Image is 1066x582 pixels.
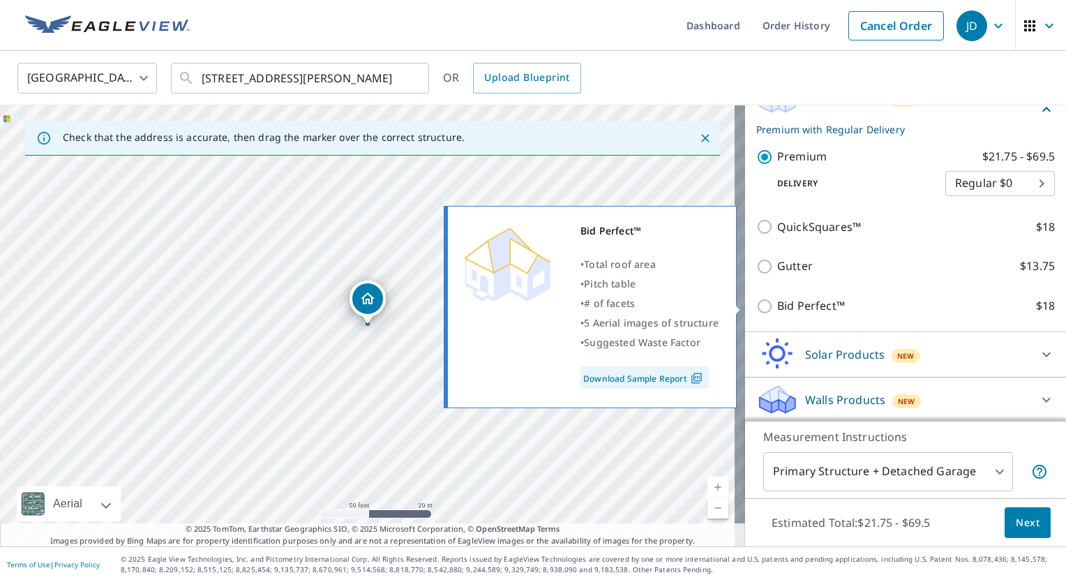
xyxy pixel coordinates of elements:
[777,297,845,315] p: Bid Perfect™
[756,383,1055,417] div: Walls ProductsNew
[580,313,719,333] div: •
[584,316,719,329] span: 5 Aerial images of structure
[476,523,534,534] a: OpenStreetMap
[580,294,719,313] div: •
[763,428,1048,445] p: Measurement Instructions
[696,129,714,147] button: Close
[7,560,50,569] a: Terms of Use
[805,391,885,408] p: Walls Products
[756,177,945,190] p: Delivery
[1005,507,1051,539] button: Next
[484,69,569,87] span: Upload Blueprint
[848,11,944,40] a: Cancel Order
[898,396,915,407] span: New
[777,218,861,236] p: QuickSquares™
[580,274,719,294] div: •
[763,452,1013,491] div: Primary Structure + Detached Garage
[897,350,915,361] span: New
[1036,297,1055,315] p: $18
[707,498,728,518] a: Current Level 19, Zoom Out
[443,63,581,94] div: OR
[580,333,719,352] div: •
[584,258,656,271] span: Total roof area
[1020,258,1055,275] p: $13.75
[1031,463,1048,480] span: Your report will include the primary structure and a detached garage if one exists.
[186,523,560,535] span: © 2025 TomTom, Earthstar Geographics SIO, © 2025 Microsoft Corporation, ©
[202,59,400,98] input: Search by address or latitude-longitude
[49,486,87,521] div: Aerial
[17,59,157,98] div: [GEOGRAPHIC_DATA]
[756,82,1055,137] div: Roof ProductsNewPremium with Regular Delivery
[584,277,636,290] span: Pitch table
[584,336,700,349] span: Suggested Waste Factor
[687,372,706,385] img: Pdf Icon
[777,148,827,165] p: Premium
[25,15,190,36] img: EV Logo
[756,122,1038,137] p: Premium with Regular Delivery
[7,560,100,569] p: |
[982,148,1055,165] p: $21.75 - $69.5
[945,164,1055,203] div: Regular $0
[805,346,885,363] p: Solar Products
[473,63,580,94] a: Upload Blueprint
[1036,218,1055,236] p: $18
[121,554,1059,575] p: © 2025 Eagle View Technologies, Inc. and Pictometry International Corp. All Rights Reserved. Repo...
[707,477,728,498] a: Current Level 19, Zoom In
[777,258,813,275] p: Gutter
[760,507,942,538] p: Estimated Total: $21.75 - $69.5
[63,131,465,144] p: Check that the address is accurate, then drag the marker over the correct structure.
[1016,514,1039,532] span: Next
[956,10,987,41] div: JD
[350,281,386,324] div: Dropped pin, building 1, Residential property, 771 Norton Rd Berlin, CT 06037
[580,366,709,389] a: Download Sample Report
[458,221,556,305] img: Premium
[584,297,635,310] span: # of facets
[537,523,560,534] a: Terms
[756,338,1055,371] div: Solar ProductsNew
[54,560,100,569] a: Privacy Policy
[17,486,121,521] div: Aerial
[580,255,719,274] div: •
[580,221,719,241] div: Bid Perfect™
